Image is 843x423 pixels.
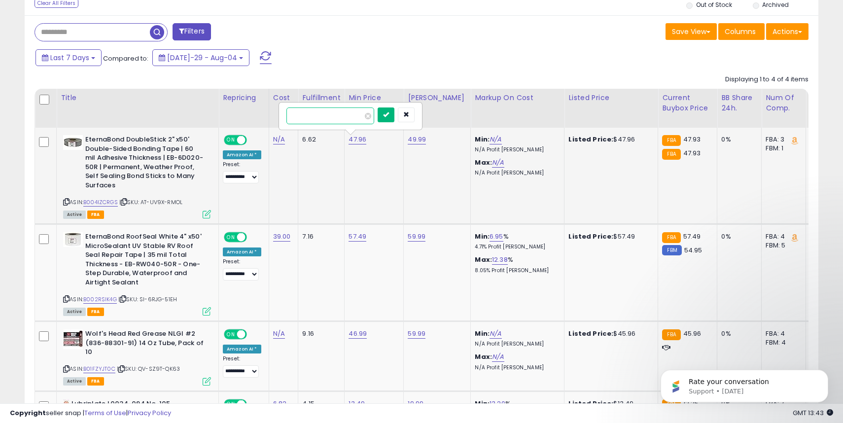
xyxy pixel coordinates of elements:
[87,377,104,386] span: FBA
[568,232,650,241] div: $57.49
[83,198,118,207] a: B004IZCRGS
[118,295,177,303] span: | SKU: SI-6RJG-51EH
[475,341,557,348] p: N/A Profit [PERSON_NAME]
[683,232,701,241] span: 57.49
[475,352,492,361] b: Max:
[349,329,367,339] a: 46.99
[349,93,399,103] div: Min Price
[725,27,756,36] span: Columns
[718,23,765,40] button: Columns
[662,93,713,113] div: Current Buybox Price
[87,308,104,316] span: FBA
[475,244,557,250] p: 4.71% Profit [PERSON_NAME]
[50,53,89,63] span: Last 7 Days
[63,329,211,384] div: ASIN:
[223,345,261,353] div: Amazon AI *
[85,329,205,359] b: Wolf's Head Red Grease NLGI #2 (836-88301-91) 14 Oz Tube, Pack of 10
[87,211,104,219] span: FBA
[302,93,340,113] div: Fulfillment Cost
[63,211,86,219] span: All listings currently available for purchase on Amazon
[662,245,681,255] small: FBM
[128,408,171,418] a: Privacy Policy
[492,352,504,362] a: N/A
[408,329,425,339] a: 59.99
[492,158,504,168] a: N/A
[85,135,205,192] b: EternaBond DoubleStick 2" x50' Double-Sided Bonding Tape | 60 mil Adhesive Thickness | EB-6D020-5...
[408,135,426,144] a: 49.99
[273,93,294,103] div: Cost
[63,135,83,150] img: 41qvvb3ztwL._SL40_.jpg
[568,135,613,144] b: Listed Price:
[173,23,211,40] button: Filters
[167,53,237,63] span: [DATE]-29 - Aug-04
[568,135,650,144] div: $47.96
[766,232,798,241] div: FBA: 4
[223,258,261,281] div: Preset:
[475,135,490,144] b: Min:
[471,89,564,128] th: The percentage added to the cost of goods (COGS) that forms the calculator for Min & Max prices.
[246,330,261,339] span: OFF
[721,93,757,113] div: BB Share 24h.
[408,232,425,242] a: 59.99
[10,408,46,418] strong: Copyright
[662,149,680,160] small: FBA
[766,93,802,113] div: Num of Comp.
[63,377,86,386] span: All listings currently available for purchase on Amazon
[223,93,265,103] div: Repricing
[683,329,702,338] span: 45.96
[475,93,560,103] div: Markup on Cost
[666,23,717,40] button: Save View
[568,329,650,338] div: $45.96
[475,232,557,250] div: %
[492,255,508,265] a: 12.38
[35,49,102,66] button: Last 7 Days
[273,135,285,144] a: N/A
[490,329,501,339] a: N/A
[152,49,249,66] button: [DATE]-29 - Aug-04
[83,295,117,304] a: B002RSIK4G
[223,161,261,183] div: Preset:
[10,409,171,418] div: seller snap | |
[721,232,754,241] div: 0%
[225,233,237,242] span: ON
[696,0,732,9] label: Out of Stock
[662,329,680,340] small: FBA
[490,232,503,242] a: 6.95
[302,135,337,144] div: 6.62
[117,365,180,373] span: | SKU: QV-SZ9T-QK63
[349,135,366,144] a: 47.96
[273,329,285,339] a: N/A
[246,233,261,242] span: OFF
[84,408,126,418] a: Terms of Use
[273,232,291,242] a: 39.00
[223,247,261,256] div: Amazon AI *
[725,75,808,84] div: Displaying 1 to 4 of 4 items
[475,170,557,176] p: N/A Profit [PERSON_NAME]
[302,232,337,241] div: 7.16
[475,255,492,264] b: Max:
[246,136,261,144] span: OFF
[63,329,83,349] img: 51mQdVGrEjL._SL40_.jpg
[662,135,680,146] small: FBA
[766,329,798,338] div: FBA: 4
[766,338,798,347] div: FBM: 4
[568,232,613,241] b: Listed Price:
[63,308,86,316] span: All listings currently available for purchase on Amazon
[490,135,501,144] a: N/A
[475,255,557,274] div: %
[475,158,492,167] b: Max:
[103,54,148,63] span: Compared to:
[63,232,211,315] div: ASIN:
[646,349,843,418] iframe: Intercom notifications message
[475,329,490,338] b: Min:
[683,148,701,158] span: 47.93
[683,135,701,144] span: 47.93
[63,232,83,247] img: 41jtqxS8GuL._SL40_.jpg
[475,146,557,153] p: N/A Profit [PERSON_NAME]
[766,241,798,250] div: FBM: 5
[349,232,366,242] a: 57.49
[721,135,754,144] div: 0%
